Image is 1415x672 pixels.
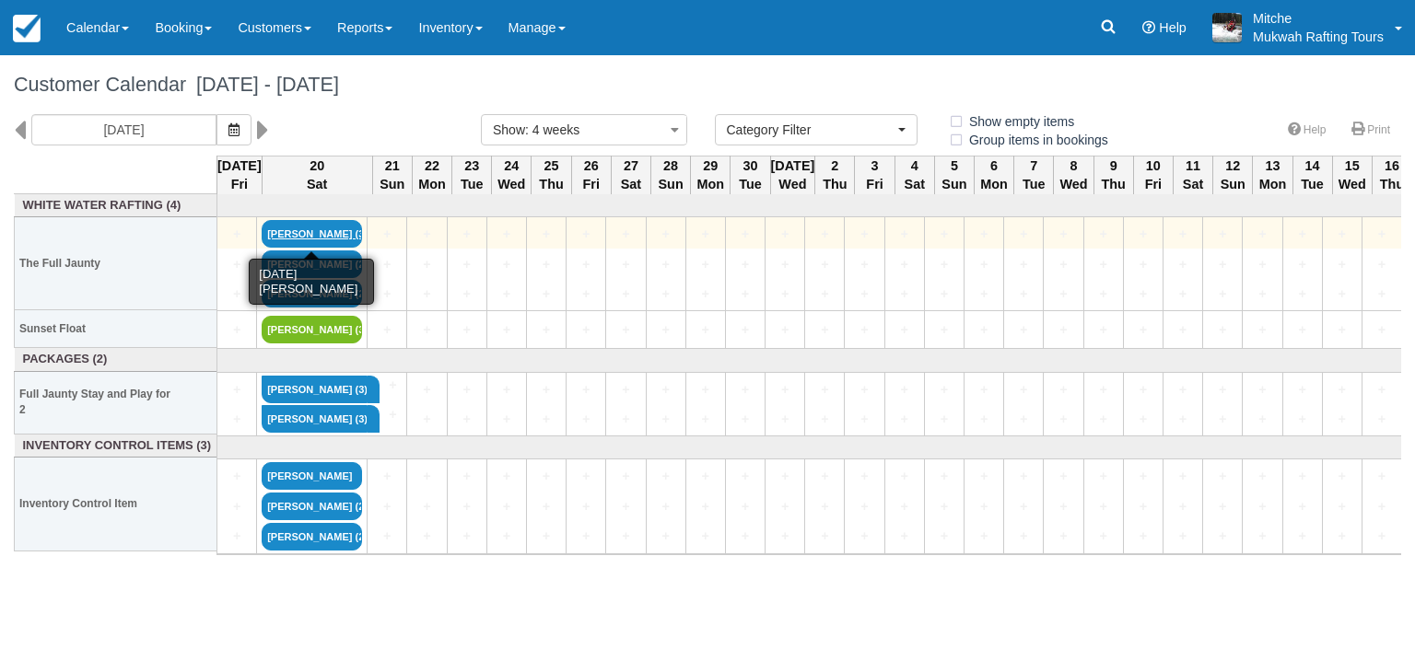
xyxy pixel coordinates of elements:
[1089,467,1118,486] a: +
[1253,9,1384,28] p: Mitche
[1327,380,1357,400] a: +
[1009,320,1038,340] a: +
[1054,156,1093,194] th: 8 Wed
[895,156,934,194] th: 4 Sat
[262,156,372,194] th: 20 Sat
[13,15,41,42] img: checkfront-main-nav-mini-logo.png
[651,255,681,274] a: +
[969,284,999,304] a: +
[1009,527,1038,546] a: +
[222,284,251,304] a: +
[492,320,521,340] a: +
[412,380,441,400] a: +
[19,437,213,455] a: Inventory Control Items (3)
[1089,255,1118,274] a: +
[890,320,919,340] a: +
[452,527,482,546] a: +
[1367,410,1397,429] a: +
[969,467,999,486] a: +
[492,255,521,274] a: +
[372,255,402,274] a: +
[1208,255,1237,274] a: +
[727,121,894,139] span: Category Filter
[492,527,521,546] a: +
[1208,467,1237,486] a: +
[930,410,959,429] a: +
[770,410,800,429] a: +
[1142,21,1155,34] i: Help
[525,122,579,137] span: : 4 weeks
[810,380,839,400] a: +
[1128,380,1158,400] a: +
[571,255,601,274] a: +
[412,284,441,304] a: +
[1247,467,1277,486] a: +
[611,255,640,274] a: +
[855,156,895,194] th: 3 Fri
[1208,225,1237,244] a: +
[1327,225,1357,244] a: +
[691,380,720,400] a: +
[1014,156,1054,194] th: 7 Tue
[412,467,441,486] a: +
[731,410,760,429] a: +
[1128,320,1158,340] a: +
[1048,527,1078,546] a: +
[948,126,1120,154] label: Group items in bookings
[930,527,959,546] a: +
[849,467,879,486] a: +
[222,467,251,486] a: +
[890,527,919,546] a: +
[1048,284,1078,304] a: +
[930,467,959,486] a: +
[934,156,974,194] th: 5 Sun
[412,255,441,274] a: +
[969,527,999,546] a: +
[571,284,601,304] a: +
[611,527,640,546] a: +
[412,320,441,340] a: +
[815,156,855,194] th: 2 Thu
[1048,255,1078,274] a: +
[532,284,561,304] a: +
[930,255,959,274] a: +
[849,255,879,274] a: +
[1089,320,1118,340] a: +
[770,225,800,244] a: +
[1128,497,1158,516] a: +
[930,380,959,400] a: +
[849,320,879,340] a: +
[611,284,640,304] a: +
[651,320,681,340] a: +
[372,225,402,244] a: +
[1009,410,1038,429] a: +
[731,225,760,244] a: +
[1173,156,1212,194] th: 11 Sat
[1128,467,1158,486] a: +
[1048,320,1078,340] a: +
[691,320,720,340] a: +
[930,497,959,516] a: +
[651,156,691,194] th: 28 Sun
[1168,497,1198,516] a: +
[1128,527,1158,546] a: +
[532,467,561,486] a: +
[1048,467,1078,486] a: +
[611,225,640,244] a: +
[1247,497,1277,516] a: +
[969,255,999,274] a: +
[691,497,720,516] a: +
[452,156,492,194] th: 23 Tue
[691,284,720,304] a: +
[368,376,403,395] a: +
[372,467,402,486] a: +
[948,133,1123,145] span: Group items in bookings
[1247,320,1277,340] a: +
[1213,156,1253,194] th: 12 Sun
[1089,497,1118,516] a: +
[810,527,839,546] a: +
[611,497,640,516] a: +
[571,497,601,516] a: +
[492,225,521,244] a: +
[1208,497,1237,516] a: +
